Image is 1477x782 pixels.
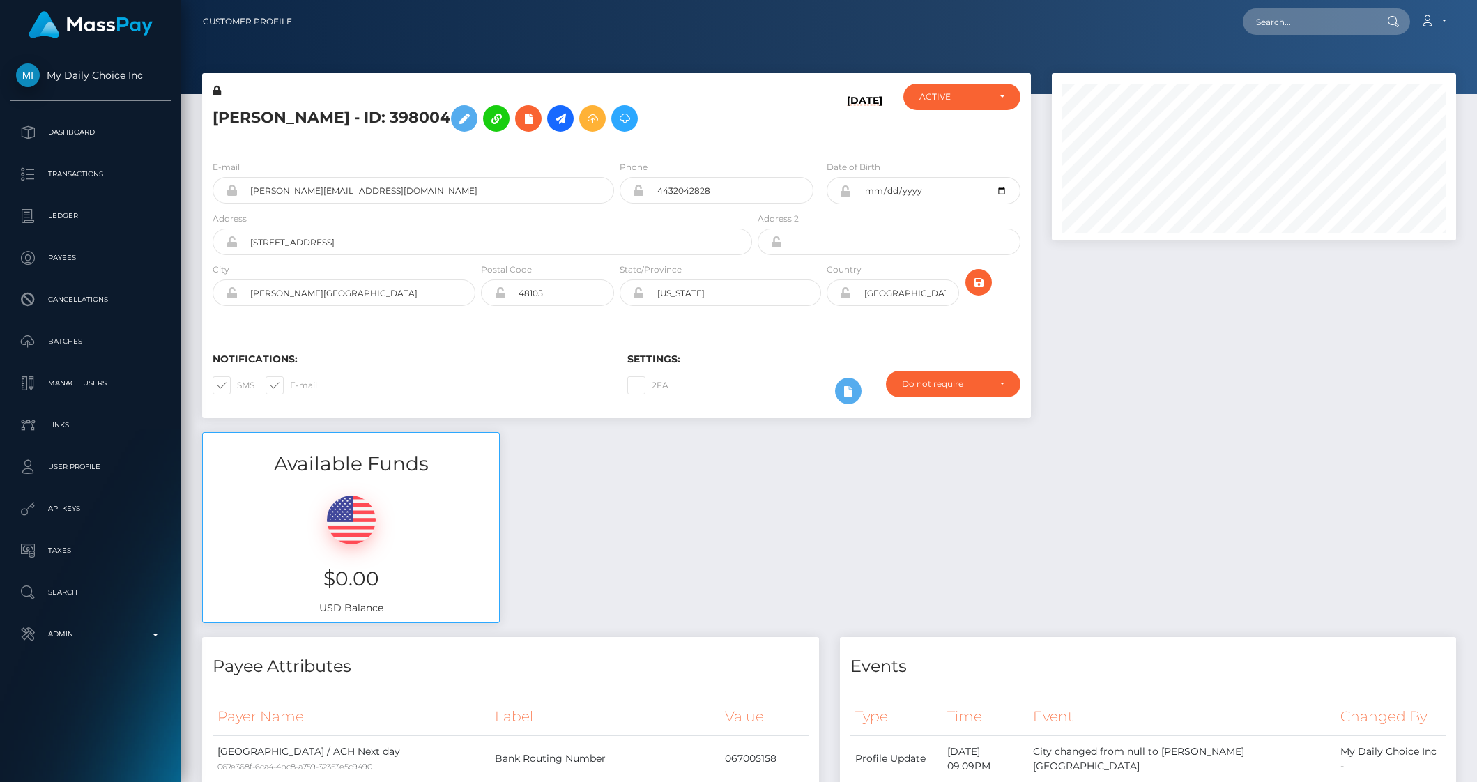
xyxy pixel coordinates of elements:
th: Time [942,698,1027,736]
p: Manage Users [16,373,165,394]
th: Label [490,698,720,736]
td: 067005158 [720,735,809,782]
p: Batches [16,331,165,352]
p: Search [16,582,165,603]
a: Admin [10,617,171,652]
label: 2FA [627,376,668,394]
h5: [PERSON_NAME] - ID: 398004 [213,98,744,139]
label: Phone [620,161,648,174]
a: Transactions [10,157,171,192]
label: Date of Birth [827,161,880,174]
img: USD.png [327,496,376,544]
h4: Events [850,654,1446,679]
p: Ledger [16,206,165,227]
span: My Daily Choice Inc [10,69,171,82]
button: Do not require [886,371,1020,397]
a: Search [10,575,171,610]
p: Taxes [16,540,165,561]
label: Country [827,263,862,276]
a: Taxes [10,533,171,568]
label: SMS [213,376,254,394]
label: State/Province [620,263,682,276]
td: Bank Routing Number [490,735,720,782]
div: USD Balance [203,478,499,622]
a: User Profile [10,450,171,484]
h6: [DATE] [847,95,882,144]
a: API Keys [10,491,171,526]
h6: Notifications: [213,353,606,365]
div: Do not require [902,378,988,390]
input: Search... [1243,8,1374,35]
p: Payees [16,247,165,268]
td: My Daily Choice Inc - [1336,735,1446,782]
td: City changed from null to [PERSON_NAME][GEOGRAPHIC_DATA] [1028,735,1336,782]
p: User Profile [16,457,165,477]
a: Customer Profile [203,7,292,36]
div: ACTIVE [919,91,988,102]
label: E-mail [213,161,240,174]
th: Value [720,698,809,736]
label: City [213,263,229,276]
a: Initiate Payout [547,105,574,132]
small: 067e368f-6ca4-4bc8-a759-32353e5c9490 [217,762,372,772]
a: Ledger [10,199,171,233]
a: Payees [10,240,171,275]
th: Type [850,698,943,736]
th: Payer Name [213,698,490,736]
a: Batches [10,324,171,359]
td: [GEOGRAPHIC_DATA] / ACH Next day [213,735,490,782]
img: MassPay Logo [29,11,153,38]
a: Dashboard [10,115,171,150]
p: API Keys [16,498,165,519]
td: Profile Update [850,735,943,782]
td: [DATE] 09:09PM [942,735,1027,782]
p: Transactions [16,164,165,185]
h3: Available Funds [203,450,499,477]
p: Dashboard [16,122,165,143]
th: Event [1028,698,1336,736]
label: E-mail [266,376,317,394]
a: Manage Users [10,366,171,401]
p: Cancellations [16,289,165,310]
h3: $0.00 [213,565,489,592]
th: Changed By [1336,698,1446,736]
label: Postal Code [481,263,532,276]
a: Cancellations [10,282,171,317]
h6: Settings: [627,353,1021,365]
p: Admin [16,624,165,645]
img: My Daily Choice Inc [16,63,40,87]
button: ACTIVE [903,84,1020,110]
a: Links [10,408,171,443]
h4: Payee Attributes [213,654,809,679]
label: Address 2 [758,213,799,225]
label: Address [213,213,247,225]
p: Links [16,415,165,436]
